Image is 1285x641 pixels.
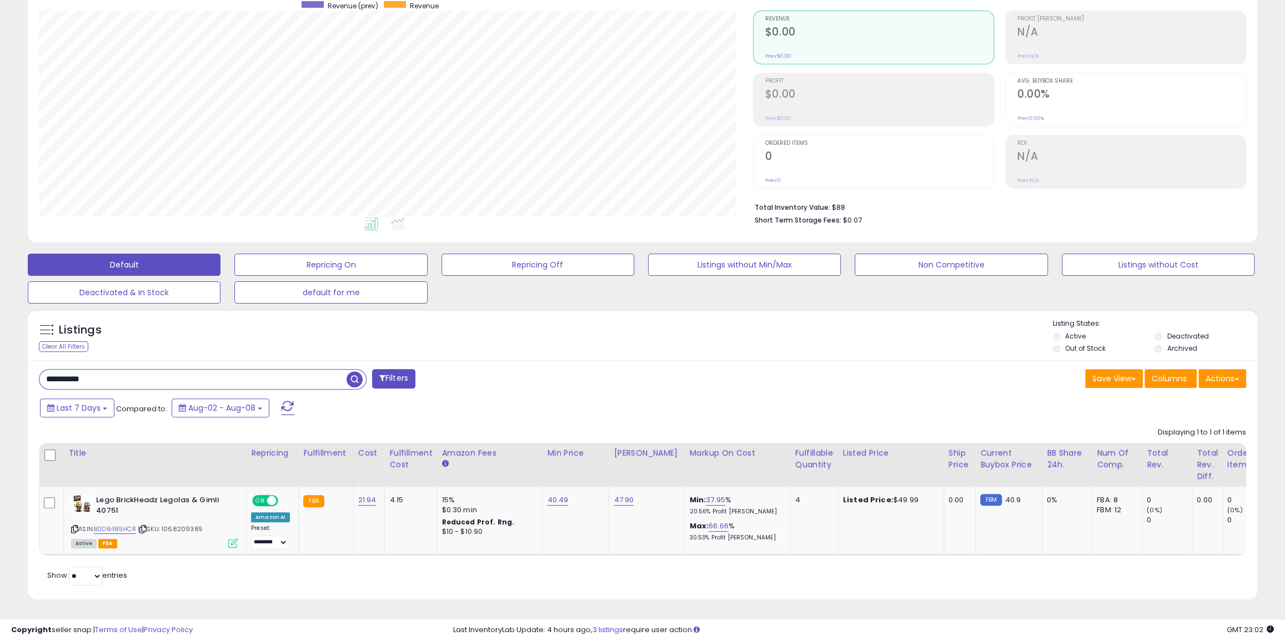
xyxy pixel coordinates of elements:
span: Profit [765,78,993,84]
label: Archived [1167,344,1197,353]
span: FBA [98,539,117,548]
div: Total Rev. [1147,447,1187,471]
small: Prev: N/A [1017,177,1039,184]
div: 4.15 [389,495,428,505]
span: Aug-02 - Aug-08 [188,402,255,413]
div: Preset: [251,524,290,549]
span: $0.07 [843,215,862,225]
div: Num of Comp. [1097,447,1137,471]
small: Prev: $0.00 [765,53,791,59]
div: Markup on Cost [689,447,785,459]
a: Privacy Policy [144,624,193,635]
div: Min Price [547,447,604,459]
span: Ordered Items [765,140,993,147]
button: Repricing Off [441,254,634,276]
small: Amazon Fees. [441,459,448,469]
button: Columns [1145,369,1197,388]
div: 0 [1147,495,1192,505]
button: Listings without Min/Max [648,254,841,276]
small: FBM [980,494,1002,506]
a: 3 listings [593,624,623,635]
div: Total Rev. Diff. [1197,447,1218,482]
b: Max: [689,521,709,531]
button: Repricing On [234,254,427,276]
span: Show: entries [47,570,127,581]
span: | SKU: 1068209385 [138,524,203,533]
small: (0%) [1147,506,1162,514]
span: Revenue [410,1,439,11]
div: Listed Price [843,447,939,459]
p: 20.56% Profit [PERSON_NAME] [689,508,781,516]
div: Title [68,447,242,459]
div: 0 [1147,515,1192,525]
div: 0 [1227,515,1272,525]
div: Displaying 1 to 1 of 1 items [1158,427,1246,438]
span: Revenue [765,16,993,22]
div: Cost [358,447,380,459]
div: [PERSON_NAME] [614,447,680,459]
p: Listing States: [1053,319,1257,329]
button: Default [28,254,220,276]
div: FBA: 8 [1097,495,1133,505]
a: 47.90 [614,494,634,506]
div: 0 [1227,495,1272,505]
div: BB Share 24h. [1047,447,1087,471]
div: seller snap | | [11,625,193,635]
div: 0.00 [1197,495,1214,505]
span: All listings currently available for purchase on Amazon [71,539,97,548]
div: Current Buybox Price [980,447,1037,471]
span: Profit [PERSON_NAME] [1017,16,1246,22]
a: 37.95 [706,494,725,506]
h5: Listings [59,322,102,338]
span: Last 7 Days [57,402,101,413]
div: $0.30 min [441,505,534,515]
th: The percentage added to the cost of goods (COGS) that forms the calculator for Min & Max prices. [685,443,790,487]
span: Compared to: [116,403,167,414]
div: 0.00 [948,495,967,505]
small: (0%) [1227,506,1243,514]
b: Short Term Storage Fees: [755,215,841,225]
a: 40.49 [547,494,568,506]
button: Aug-02 - Aug-08 [172,398,269,417]
small: Prev: 0 [765,177,781,184]
span: Revenue (prev) [328,1,378,11]
button: Last 7 Days [40,398,114,417]
a: 21.94 [358,494,377,506]
div: % [689,521,781,542]
div: Ship Price [948,447,971,471]
p: 30.53% Profit [PERSON_NAME] [689,534,781,542]
label: Out of Stock [1065,344,1106,353]
span: ROI [1017,140,1246,147]
small: Prev: N/A [1017,53,1039,59]
div: Repricing [251,447,294,459]
a: Terms of Use [95,624,142,635]
button: Non Competitive [855,254,1047,276]
b: Lego BrickHeadz Legolas & Gimli 40751 [96,495,231,518]
small: Prev: $0.00 [765,115,791,122]
b: Min: [689,494,706,505]
h2: 0 [765,150,993,165]
h2: N/A [1017,150,1246,165]
label: Deactivated [1167,331,1208,341]
span: 2025-08-16 23:02 GMT [1227,624,1274,635]
div: 0% [1047,495,1083,505]
div: 15% [441,495,534,505]
a: 66.66 [709,521,729,532]
strong: Copyright [11,624,52,635]
img: 41xE1pdz4ML._SL40_.jpg [71,495,93,513]
b: Listed Price: [843,494,894,505]
b: Total Inventory Value: [755,203,830,212]
span: Columns [1152,373,1187,384]
span: OFF [277,496,294,506]
h2: $0.00 [765,26,993,41]
li: $88 [755,200,1238,213]
div: % [689,495,781,516]
div: FBM: 12 [1097,505,1133,515]
div: Fulfillable Quantity [795,447,833,471]
button: Deactivated & In Stock [28,281,220,304]
div: Amazon AI [251,512,290,522]
h2: N/A [1017,26,1246,41]
span: ON [253,496,267,506]
button: Actions [1198,369,1246,388]
div: $10 - $10.90 [441,527,534,537]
